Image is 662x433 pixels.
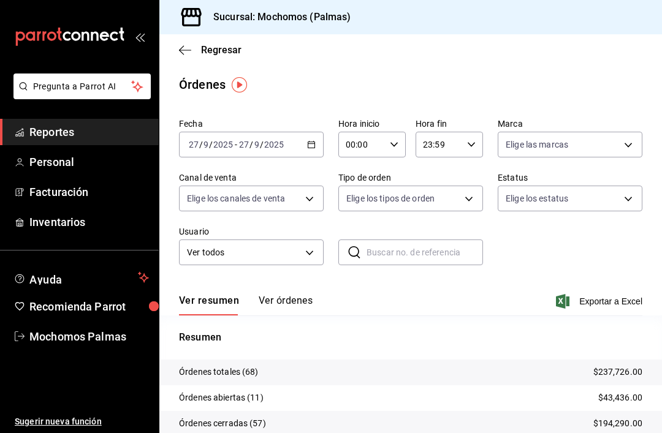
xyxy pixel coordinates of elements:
[593,417,642,430] p: $194,290.00
[187,192,285,205] span: Elige los canales de venta
[33,80,132,93] span: Pregunta a Parrot AI
[367,240,483,265] input: Buscar no. de referencia
[506,138,568,151] span: Elige las marcas
[179,330,642,345] p: Resumen
[203,140,209,149] input: --
[29,154,149,170] span: Personal
[204,10,351,24] h3: Sucursal: Mochomos (Palmas)
[29,328,149,345] span: Mochomos Palmas
[13,73,151,99] button: Pregunta a Parrot AI
[213,140,234,149] input: ----
[598,391,642,404] p: $43,436.00
[506,192,568,205] span: Elige los estatus
[346,192,435,205] span: Elige los tipos de orden
[558,294,642,309] button: Exportar a Excel
[179,295,239,315] button: Ver resumen
[29,270,133,285] span: Ayuda
[29,184,149,200] span: Facturación
[338,173,483,182] label: Tipo de orden
[179,173,324,182] label: Canal de venta
[235,140,237,149] span: -
[199,140,203,149] span: /
[232,77,247,92] img: Tooltip marker
[135,32,145,42] button: open_drawer_menu
[179,391,264,404] p: Órdenes abiertas (11)
[259,295,313,315] button: Ver órdenes
[249,140,253,149] span: /
[593,366,642,378] p: $237,726.00
[179,44,242,56] button: Regresar
[254,140,260,149] input: --
[187,246,301,259] span: Ver todos
[260,140,264,149] span: /
[498,119,642,128] label: Marca
[188,140,199,149] input: --
[416,119,483,128] label: Hora fin
[179,295,313,315] div: navigation tabs
[179,366,259,378] p: Órdenes totales (68)
[179,119,324,128] label: Fecha
[29,214,149,230] span: Inventarios
[179,227,324,236] label: Usuario
[264,140,284,149] input: ----
[238,140,249,149] input: --
[209,140,213,149] span: /
[29,124,149,140] span: Reportes
[179,75,226,94] div: Órdenes
[338,119,406,128] label: Hora inicio
[498,173,642,182] label: Estatus
[9,89,151,102] a: Pregunta a Parrot AI
[179,417,266,430] p: Órdenes cerradas (57)
[29,298,149,315] span: Recomienda Parrot
[15,415,149,428] span: Sugerir nueva función
[201,44,242,56] span: Regresar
